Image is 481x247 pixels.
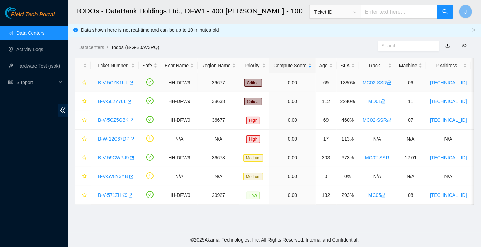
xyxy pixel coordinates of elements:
span: star [82,155,87,161]
td: 293% [337,186,359,205]
button: star [79,77,87,88]
button: search [437,5,453,19]
td: 112 [316,92,337,111]
span: lock [381,99,386,104]
a: B-V-5V8Y3YB [98,174,128,179]
a: MC02-SSR [365,155,389,160]
span: exclamation-circle [146,135,154,142]
input: Enter text here... [361,5,437,19]
a: B-V-59CWPJ9 [98,155,129,160]
td: 29927 [198,186,239,205]
td: N/A [161,130,198,148]
td: 08 [395,186,426,205]
a: B-V-5CZK1UL [98,80,128,85]
a: MD01lock [368,99,386,104]
td: 11 [395,92,426,111]
td: N/A [426,167,471,186]
span: star [82,136,87,142]
span: Support [16,75,57,89]
button: J [459,5,472,18]
button: star [79,190,87,201]
td: 460% [337,111,359,130]
span: read [8,80,13,85]
span: lock [387,118,392,122]
td: 0.00 [269,130,315,148]
td: 38638 [198,92,239,111]
span: star [82,118,87,123]
span: exclamation-circle [146,172,154,179]
a: download [445,43,450,48]
td: 2240% [337,92,359,111]
td: 113% [337,130,359,148]
td: HH-DFW9 [161,92,198,111]
td: N/A [395,167,426,186]
td: N/A [426,130,471,148]
td: 69 [316,73,337,92]
td: 673% [337,148,359,167]
td: 36677 [198,111,239,130]
td: 303 [316,148,337,167]
input: Search [382,42,431,49]
td: 0.00 [269,73,315,92]
button: close [472,28,476,32]
footer: © 2025 Akamai Technologies, Inc. All Rights Reserved. Internal and Confidential. [68,233,481,247]
td: 0.00 [269,111,315,130]
a: B-V-571ZHK9 [98,192,127,198]
span: eye [462,43,467,48]
span: Critical [244,79,262,87]
td: N/A [359,130,395,148]
td: 0.00 [269,186,315,205]
td: 06 [395,73,426,92]
td: 0 [316,167,337,186]
td: HH-DFW9 [161,73,198,92]
span: / [107,45,108,50]
a: [TECHNICAL_ID] [430,117,467,123]
span: J [464,8,467,16]
td: N/A [359,167,395,186]
button: star [79,152,87,163]
td: HH-DFW9 [161,148,198,167]
td: HH-DFW9 [161,186,198,205]
td: 07 [395,111,426,130]
a: Akamai TechnologiesField Tech Portal [5,12,55,21]
span: Low [247,192,260,199]
span: Medium [243,154,263,162]
td: 0.00 [269,148,315,167]
a: B-V-5CZ5G8K [98,117,128,123]
span: star [82,174,87,179]
td: 69 [316,111,337,130]
td: 132 [316,186,337,205]
a: MC05lock [368,192,386,198]
td: 0.00 [269,167,315,186]
a: Datacenters [78,45,104,50]
span: Field Tech Portal [11,12,55,18]
td: 0% [337,167,359,186]
span: check-circle [146,191,154,198]
button: star [79,171,87,182]
span: star [82,80,87,86]
a: Activity Logs [16,47,43,52]
span: High [246,135,260,143]
a: [TECHNICAL_ID] [430,80,467,85]
span: check-circle [146,154,154,161]
td: 36678 [198,148,239,167]
td: 17 [316,130,337,148]
a: B-V-5L2Y76L [98,99,126,104]
td: N/A [198,167,239,186]
span: check-circle [146,97,154,104]
span: check-circle [146,116,154,123]
button: download [440,40,455,51]
td: 36677 [198,73,239,92]
a: B-W-12C67DP [98,136,129,142]
td: HH-DFW9 [161,111,198,130]
span: Medium [243,173,263,180]
span: Ticket ID [314,7,357,17]
button: star [79,133,87,144]
button: star [79,115,87,126]
td: N/A [395,130,426,148]
button: star [79,96,87,107]
span: lock [381,193,386,198]
img: Akamai Technologies [5,7,34,19]
a: [TECHNICAL_ID] [430,192,467,198]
